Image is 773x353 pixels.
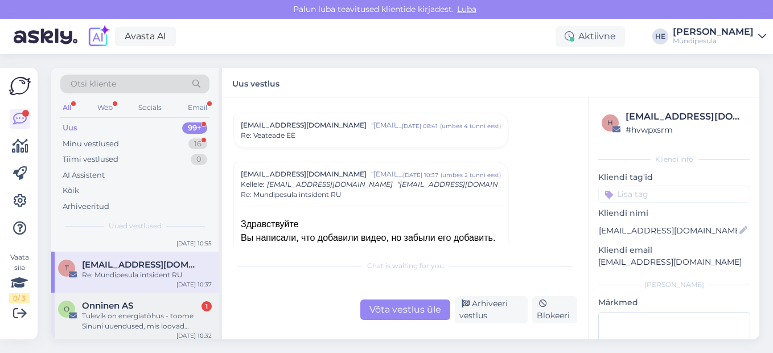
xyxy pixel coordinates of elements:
span: t [65,264,69,272]
div: Kliendi info [598,154,750,165]
span: h [607,118,613,127]
span: [EMAIL_ADDRESS][DOMAIN_NAME] [241,169,367,179]
div: 16 [188,138,207,150]
div: 1 [202,301,212,311]
div: Arhiveeri vestlus [455,296,528,323]
p: Kliendi nimi [598,207,750,219]
span: Re: Veateade EE [241,130,295,141]
input: Lisa nimi [599,224,737,237]
span: Здравствуйте [241,219,299,229]
div: Chat is waiting for you [233,261,577,271]
div: ( umbes 4 tunni eest ) [440,122,501,130]
label: Uus vestlus [232,75,279,90]
div: 99+ [182,122,207,134]
div: AI Assistent [63,170,105,181]
span: [EMAIL_ADDRESS][DOMAIN_NAME] [241,120,367,130]
span: [EMAIL_ADDRESS][DOMAIN_NAME] [267,180,393,188]
img: explore-ai [87,24,110,48]
input: Lisa tag [598,186,750,203]
div: All [60,100,73,115]
span: Uued vestlused [109,221,162,231]
div: Tiimi vestlused [63,154,118,165]
div: Mündipesula [673,36,754,46]
div: ( umbes 2 tunni eest ) [441,171,501,179]
a: Avasta AI [115,27,176,46]
div: Aktiivne [556,26,625,47]
div: [DATE] 08:41 [402,122,438,130]
span: "[EMAIL_ADDRESS][DOMAIN_NAME]" [371,169,403,179]
span: Otsi kliente [71,78,116,90]
div: HE [652,28,668,44]
div: Re: Mundipesula intsident RU [82,270,212,280]
div: Arhiveeritud [63,201,109,212]
span: Kellele : [241,180,265,188]
div: [DATE] 10:37 [176,280,212,289]
p: Kliendi email [598,244,750,256]
a: [PERSON_NAME]Mündipesula [673,27,766,46]
span: O [64,305,69,313]
div: Socials [136,100,164,115]
div: 0 / 3 [9,293,30,303]
img: Askly Logo [9,77,31,95]
div: Võta vestlus üle [360,299,450,320]
div: [DATE] 10:55 [176,239,212,248]
div: Minu vestlused [63,138,119,150]
div: Uus [63,122,77,134]
p: [EMAIL_ADDRESS][DOMAIN_NAME] [598,256,750,268]
p: Kliendi tag'id [598,171,750,183]
span: tugi@myndipesula.eu [82,260,200,270]
div: Web [95,100,115,115]
span: Luba [454,4,480,14]
div: [EMAIL_ADDRESS][DOMAIN_NAME] [626,110,747,124]
p: Märkmed [598,297,750,309]
span: Re: Mundipesula intsident RU [241,190,342,200]
div: [DATE] 10:37 [403,171,438,179]
div: Email [186,100,209,115]
div: Tulevik on energiatõhus - toome Sinuni uuendused, mis loovad väärtust [PERSON_NAME]! [82,311,212,331]
span: "[EMAIL_ADDRESS][DOMAIN_NAME]" [397,180,528,188]
span: Вы написали, что добавили видео, но забыли его добавить. Не могли бы вы также отправить его нам и... [241,233,496,270]
div: # hvwpxsrm [626,124,747,136]
div: [PERSON_NAME] [598,280,750,290]
div: Kõik [63,185,79,196]
span: "[EMAIL_ADDRESS][DOMAIN_NAME]" [371,120,402,130]
span: Onninen AS [82,301,133,311]
div: Vaata siia [9,252,30,303]
div: [PERSON_NAME] [673,27,754,36]
div: [DATE] 10:32 [176,331,212,340]
div: 0 [191,154,207,165]
div: Blokeeri [532,296,577,323]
